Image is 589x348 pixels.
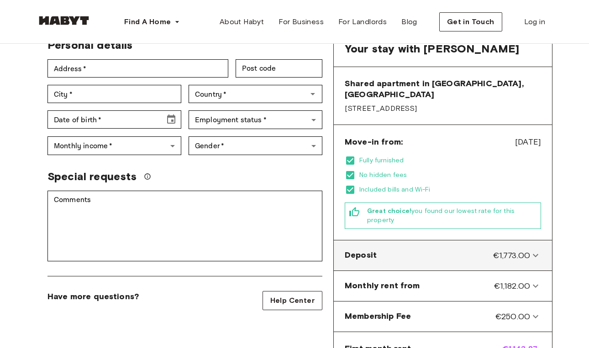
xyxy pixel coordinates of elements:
[401,16,417,27] span: Blog
[279,16,324,27] span: For Business
[124,16,171,27] span: Find A Home
[345,249,377,261] span: Deposit
[359,171,541,180] span: No hidden fees
[331,13,394,31] a: For Landlords
[517,13,552,31] a: Log in
[345,311,411,322] span: Membership Fee
[144,173,151,180] svg: We'll do our best to accommodate your request, but please note we can't guarantee it will be poss...
[439,12,502,31] button: Get in Touch
[494,280,530,292] span: €1,182.00
[47,170,137,183] span: Special requests
[117,13,187,31] button: Find A Home
[495,311,530,322] span: €250.00
[337,244,548,267] div: Deposit€1,773.00
[236,59,322,78] div: Post code
[212,13,271,31] a: About Habyt
[47,85,181,103] div: City
[37,16,91,25] img: Habyt
[524,16,545,27] span: Log in
[394,13,425,31] a: Blog
[263,291,322,310] a: Help Center
[337,305,548,328] div: Membership Fee€250.00
[47,59,228,78] div: Address
[162,110,180,129] button: Choose date
[493,249,530,261] span: €1,773.00
[345,42,519,56] span: Your stay with [PERSON_NAME]
[337,275,548,297] div: Monthly rent from€1,182.00
[345,78,541,100] span: Shared apartment in [GEOGRAPHIC_DATA], [GEOGRAPHIC_DATA]
[306,88,319,100] button: Open
[345,136,403,147] span: Move-in from:
[47,191,322,261] div: Comments
[220,16,264,27] span: About Habyt
[367,207,537,225] span: you found our lowest rate for this property
[338,16,387,27] span: For Landlords
[515,136,541,148] span: [DATE]
[345,104,541,114] span: [STREET_ADDRESS]
[47,291,139,302] span: Have more questions?
[345,280,420,292] span: Monthly rent from
[367,207,411,215] b: Great choice!
[359,156,541,165] span: Fully furnished
[271,13,331,31] a: For Business
[359,185,541,194] span: Included bills and Wi-Fi
[47,38,132,52] span: Personal details
[270,295,315,306] span: Help Center
[447,16,494,27] span: Get in Touch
